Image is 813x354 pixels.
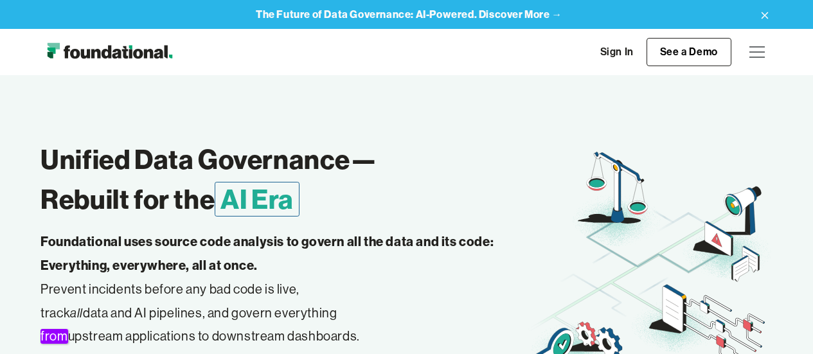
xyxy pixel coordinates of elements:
em: all [70,305,83,321]
h1: Unified Data Governance— Rebuilt for the [40,139,528,220]
a: home [40,39,179,65]
a: See a Demo [647,38,731,66]
iframe: Chat Widget [582,205,813,354]
a: The Future of Data Governance: AI-Powered. Discover More → [256,8,562,21]
a: Sign In [587,39,647,66]
img: Foundational Logo [40,39,179,65]
hm: from [40,329,67,344]
div: menu [742,37,773,67]
span: AI Era [215,182,299,217]
p: Prevent incidents before any bad code is live, track data and AI pipelines, and govern everything... [40,230,528,348]
strong: Foundational uses source code analysis to govern all the data and its code: Everything, everywher... [40,233,494,273]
